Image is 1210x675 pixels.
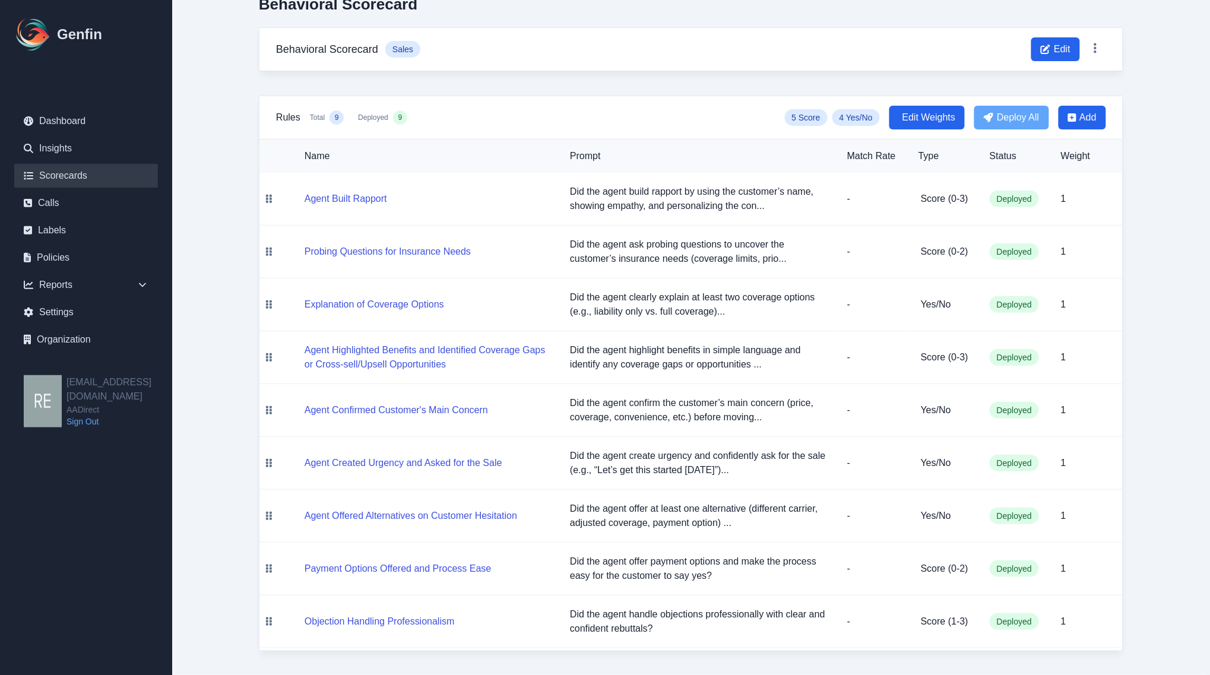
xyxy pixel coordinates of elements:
span: Deployed [990,296,1039,313]
a: Agent Created Urgency and Asked for the Sale [305,458,502,468]
h5: Yes/No [921,456,971,470]
span: Add [1080,110,1097,125]
span: Total [310,113,325,122]
button: Objection Handling Professionalism [305,614,455,629]
a: Labels [14,218,158,242]
p: - [847,403,899,417]
th: Prompt [560,140,838,173]
button: Agent Offered Alternatives on Customer Hesitation [305,509,517,523]
button: Agent Confirmed Customer's Main Concern [305,403,488,417]
span: 1 [1061,616,1066,626]
h5: Score [921,614,971,629]
span: ( 0 - 2 ) [946,563,968,573]
a: Insights [14,137,158,160]
span: 4 Yes/No [832,109,880,126]
a: Agent Highlighted Benefits and Identified Coverage Gaps or Cross-sell/Upsell Opportunities [305,359,551,369]
button: Edit [1031,37,1080,61]
p: Did the agent confirm the customer’s main concern (price, coverage, convenience, etc.) before mov... [570,396,828,424]
span: 1 [1061,458,1066,468]
a: Explanation of Coverage Options [305,299,444,309]
a: Probing Questions for Insurance Needs [305,246,471,256]
button: Agent Created Urgency and Asked for the Sale [305,456,502,470]
p: - [847,614,899,629]
span: Deploy All [997,110,1039,125]
a: Dashboard [14,109,158,133]
span: 9 [398,113,403,122]
button: Agent Built Rapport [305,192,387,206]
p: Did the agent highlight benefits in simple language and identify any coverage gaps or opportuniti... [570,343,828,372]
span: Deployed [990,613,1039,630]
span: 1 [1061,405,1066,415]
h5: Score [921,245,971,259]
button: Probing Questions for Insurance Needs [305,245,471,259]
a: Agent Built Rapport [305,194,387,204]
h5: Yes/No [921,509,971,523]
a: Objection Handling Professionalism [305,616,455,626]
h5: Score [921,562,971,576]
th: Weight [1051,140,1123,173]
h5: Score [921,350,971,365]
p: - [847,456,899,470]
span: Deployed [358,113,388,122]
p: - [847,297,899,312]
span: ( 0 - 3 ) [946,352,968,362]
th: Match Rate [838,140,909,173]
span: Edit Weights [902,110,956,125]
p: - [847,192,899,206]
span: Deployed [990,560,1039,577]
span: Deployed [990,455,1039,471]
a: Calls [14,191,158,215]
span: ( 0 - 3 ) [946,194,968,204]
p: Did the agent create urgency and confidently ask for the sale (e.g., “Let’s get this started [DAT... [570,449,828,477]
span: ( 1 - 3 ) [946,616,968,626]
h2: [EMAIL_ADDRESS][DOMAIN_NAME] [66,375,172,404]
span: 1 [1061,299,1066,309]
p: Did the agent clearly explain at least two coverage options (e.g., liability only vs. full covera... [570,290,828,319]
span: Edit [1054,42,1070,56]
button: Explanation of Coverage Options [305,297,444,312]
a: Organization [14,328,158,351]
p: Did the agent offer at least one alternative (different carrier, adjusted coverage, payment optio... [570,502,828,530]
button: Deploy All [974,106,1049,129]
img: Logo [14,15,52,53]
span: AADirect [66,404,172,416]
div: Reports [14,273,158,297]
span: 1 [1061,246,1066,256]
p: Did the agent build rapport by using the customer’s name, showing empathy, and personalizing the ... [570,185,828,213]
p: - [847,562,899,576]
a: Agent Offered Alternatives on Customer Hesitation [305,511,517,521]
p: Did the agent offer payment options and make the process easy for the customer to say yes? [570,554,828,583]
span: 1 [1061,511,1066,521]
button: Edit Weights [889,106,965,129]
span: Deployed [990,191,1039,207]
button: Payment Options Offered and Process Ease [305,562,492,576]
span: Deployed [990,508,1039,524]
span: Deployed [990,402,1039,419]
a: Scorecards [14,164,158,188]
th: Name [278,140,560,173]
button: Add [1059,106,1106,129]
th: Type [909,140,980,173]
span: 1 [1061,352,1066,362]
a: Policies [14,246,158,270]
p: - [847,350,899,365]
p: Did the agent ask probing questions to uncover the customer’s insurance needs (coverage limits, p... [570,237,828,266]
span: Deployed [990,243,1039,260]
th: Status [980,140,1051,173]
h5: Yes/No [921,403,971,417]
a: Sign Out [66,416,172,427]
p: Did the agent handle objections professionally with clear and confident rebuttals? [570,607,828,636]
a: Agent Confirmed Customer's Main Concern [305,405,488,415]
span: Sales [385,41,420,58]
p: - [847,509,899,523]
h3: Rules [276,110,300,125]
a: Payment Options Offered and Process Ease [305,563,492,573]
img: resqueda@aadirect.com [24,375,62,427]
p: - [847,245,899,259]
span: 1 [1061,194,1066,204]
h5: Yes/No [921,297,971,312]
h1: Genfin [57,25,102,44]
span: Deployed [990,349,1039,366]
h5: Score [921,192,971,206]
